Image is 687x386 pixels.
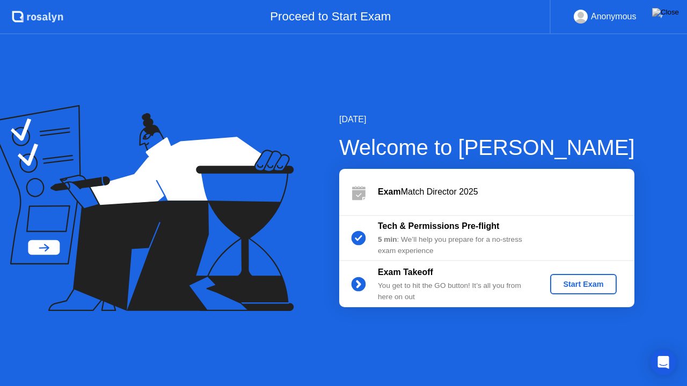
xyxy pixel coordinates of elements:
[339,113,635,126] div: [DATE]
[651,350,676,375] div: Open Intercom Messenger
[378,235,397,243] b: 5 min
[652,8,679,17] img: Close
[378,268,433,277] b: Exam Takeoff
[339,131,635,164] div: Welcome to [PERSON_NAME]
[378,221,499,231] b: Tech & Permissions Pre-flight
[591,10,637,24] div: Anonymous
[378,185,634,198] div: Match Director 2025
[378,280,532,302] div: You get to hit the GO button! It’s all you from here on out
[554,280,612,288] div: Start Exam
[378,234,532,256] div: : We’ll help you prepare for a no-stress exam experience
[550,274,616,294] button: Start Exam
[378,187,401,196] b: Exam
